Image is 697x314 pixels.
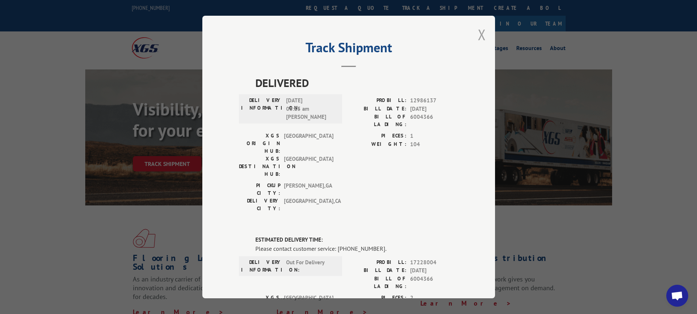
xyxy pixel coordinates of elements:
label: PIECES: [349,294,406,302]
label: XGS DESTINATION HUB: [239,155,280,178]
label: ESTIMATED DELIVERY TIME: [255,236,458,244]
span: DELIVERED [255,75,458,91]
span: [GEOGRAPHIC_DATA] [284,132,333,155]
span: 104 [410,140,458,149]
span: [GEOGRAPHIC_DATA] [284,155,333,178]
span: 6004366 [410,113,458,128]
span: 17228004 [410,258,458,267]
span: [GEOGRAPHIC_DATA] , CA [284,197,333,212]
span: [DATE] [410,105,458,113]
span: 6004366 [410,275,458,290]
span: [DATE] 08:15 am [PERSON_NAME] [286,97,336,121]
span: 2 [410,294,458,302]
label: WEIGHT: [349,140,406,149]
label: PROBILL: [349,97,406,105]
span: 1 [410,132,458,140]
label: PROBILL: [349,258,406,267]
label: PIECES: [349,132,406,140]
div: Please contact customer service: [PHONE_NUMBER]. [255,244,458,253]
label: PICKUP CITY: [239,182,280,197]
h2: Track Shipment [239,42,458,56]
a: Open chat [666,285,688,307]
label: XGS ORIGIN HUB: [239,132,280,155]
label: DELIVERY CITY: [239,197,280,212]
label: BILL OF LADING: [349,275,406,290]
label: BILL DATE: [349,105,406,113]
button: Close modal [478,25,486,44]
label: DELIVERY INFORMATION: [241,258,282,274]
span: [DATE] [410,266,458,275]
span: 12986137 [410,97,458,105]
span: [PERSON_NAME] , GA [284,182,333,197]
label: BILL OF LADING: [349,113,406,128]
label: BILL DATE: [349,266,406,275]
label: DELIVERY INFORMATION: [241,97,282,121]
span: Out For Delivery [286,258,336,274]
